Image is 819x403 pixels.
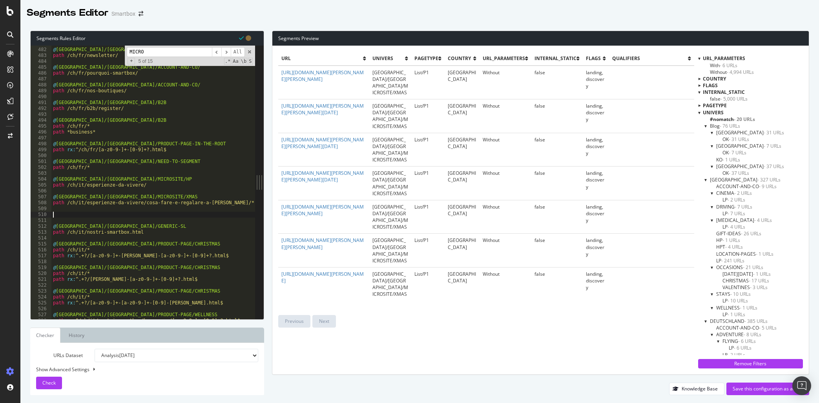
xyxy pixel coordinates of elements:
span: pagetype [703,102,727,109]
span: landing, discovery [586,237,604,257]
span: [GEOGRAPHIC_DATA] [448,170,476,183]
span: Click to filter univers on DEUTSCHLAND/ACCOUNT-AND-CO [716,324,777,331]
button: Check [36,377,62,389]
div: 526 [31,306,51,312]
span: Click to filter univers on DENMARK/OCCASIONS/BLACK-FRIDAY [722,271,771,277]
div: 503 [31,170,51,176]
span: - 1 URLs [756,251,773,257]
div: Open Intercom Messenger [792,376,811,395]
span: - 9 URLs [759,183,777,190]
span: [GEOGRAPHIC_DATA] [448,103,476,116]
div: 514 [31,235,51,241]
div: 495 [31,123,51,129]
span: - 31 URLs [764,129,784,136]
button: Remove Filters [698,359,803,368]
div: 506 [31,188,51,194]
span: Click to filter univers on DENMARK/GASTRO/LP [722,223,745,230]
div: Segments Preview [272,31,809,46]
a: [URL][DOMAIN_NAME][PERSON_NAME][PERSON_NAME][DATE] [281,170,364,183]
span: landing, discovery [586,271,604,291]
span: Click to filter univers on DEUTSCHLAND and its children [710,318,768,324]
span: qualifiers [612,55,688,62]
div: 523 [31,288,51,294]
div: 519 [31,265,51,271]
div: 525 [31,300,51,306]
span: Click to filter URL_Parameters on Without [710,69,754,75]
span: - 20 URLs [734,116,755,123]
span: - 17 URLs [749,277,769,284]
span: pagetype [414,55,438,62]
div: 489 [31,88,51,94]
span: false [534,69,545,76]
span: 5 of 15 [135,59,156,64]
span: - 10 URLs [730,291,751,297]
div: Next [319,318,329,324]
div: 522 [31,282,51,288]
span: - 7 URLs [729,149,746,156]
div: 521 [31,277,51,282]
span: Without [483,69,500,76]
div: 527 [31,312,51,318]
a: [URL][DOMAIN_NAME][PERSON_NAME][PERSON_NAME] [281,69,364,82]
span: CaseSensitive Search [232,58,239,65]
button: Next [312,315,336,328]
div: 497 [31,135,51,141]
input: Search for [127,47,212,57]
span: - 21 URLs [743,264,763,271]
span: - 4,994 URLs [727,69,754,75]
div: 494 [31,117,51,123]
span: [GEOGRAPHIC_DATA]/[GEOGRAPHIC_DATA]/MICROSITE/XMAS [372,69,408,96]
div: 510 [31,212,51,218]
span: univers [372,55,405,62]
a: [URL][DOMAIN_NAME][PERSON_NAME] [281,271,364,284]
span: List/P1 [414,203,429,210]
span: Without [483,203,500,210]
span: landing, discovery [586,170,604,190]
div: 512 [31,223,51,229]
div: arrow-right-arrow-left [139,11,143,16]
button: Knowledge Base [669,383,724,395]
span: [GEOGRAPHIC_DATA] [448,237,476,250]
span: List/P1 [414,170,429,176]
span: Click to filter univers on DENMARK/GIFT-IDEAS [716,230,761,237]
span: List/P1 [414,271,429,277]
span: flags [586,55,603,62]
span: - 37 URLs [764,163,784,170]
span: landing, discovery [586,203,604,223]
span: Click to filter univers on Blog/ITALY/OK [722,149,746,156]
div: 493 [31,112,51,117]
span: Click to filter univers on DENMARK/DRIVING and its children [716,203,752,210]
div: 515 [31,241,51,247]
span: Click to filter univers on Blog/FRANCE/OK [722,136,749,143]
span: [GEOGRAPHIC_DATA]/[GEOGRAPHIC_DATA]/MICROSITE/XMAS [372,237,408,264]
span: URL_Parameters [703,55,745,62]
span: Click to filter univers on DENMARK/STAYS/LP [722,297,748,304]
div: 490 [31,94,51,100]
span: false [534,203,545,210]
span: Search In Selection [248,58,252,65]
span: [GEOGRAPHIC_DATA] [448,69,476,82]
span: Click to filter univers on Blog/FRANCE and its children [716,129,784,136]
div: 524 [31,294,51,300]
span: - 2 URLs [728,352,745,358]
div: 513 [31,229,51,235]
span: url [281,55,363,62]
div: 508 [31,200,51,206]
div: 501 [31,159,51,165]
span: false [534,237,545,244]
span: - 31 URLs [729,136,749,143]
div: 518 [31,259,51,265]
div: Segments Editor [27,6,108,20]
a: Checker [30,328,60,343]
span: Click to filter univers on DENMARK/CINEMA/LP [722,196,745,203]
span: Click to filter univers on DEUTSCHLAND/ADVENTURE/FLYING/LP [729,344,752,351]
span: landing, discovery [586,103,604,123]
span: Click to filter univers on Blog/ITALY and its children [716,143,781,149]
span: Check [42,379,56,386]
a: Knowledge Base [669,385,724,392]
span: flags [703,82,718,89]
span: [GEOGRAPHIC_DATA]/[GEOGRAPHIC_DATA]/MICROSITE/XMAS [372,136,408,163]
span: - 5 URLs [759,324,777,331]
div: 496 [31,129,51,135]
div: 488 [31,82,51,88]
